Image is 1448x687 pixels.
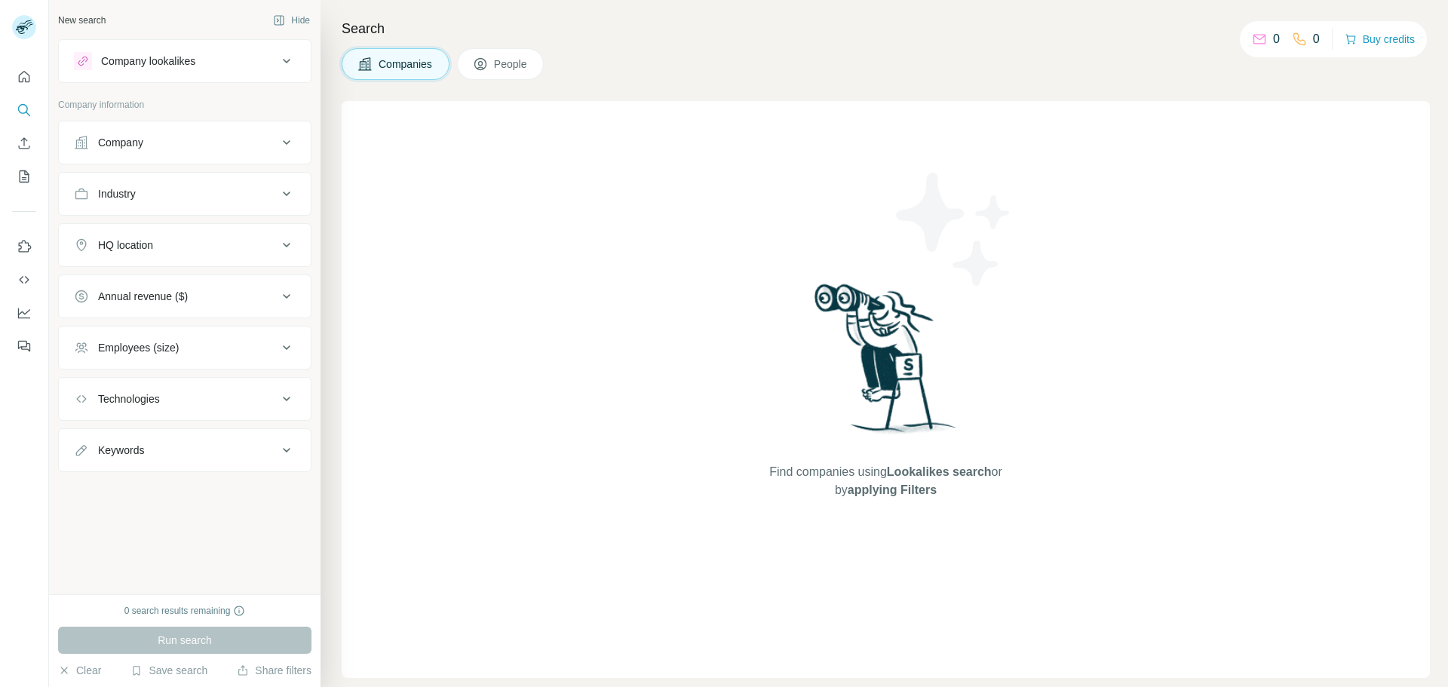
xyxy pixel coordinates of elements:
div: Employees (size) [98,340,179,355]
span: Lookalikes search [887,465,992,478]
button: Employees (size) [59,330,311,366]
button: Enrich CSV [12,130,36,157]
button: Industry [59,176,311,212]
div: Industry [98,186,136,201]
button: Clear [58,663,101,678]
button: Company [59,124,311,161]
div: Annual revenue ($) [98,289,188,304]
p: 0 [1313,30,1320,48]
div: New search [58,14,106,27]
button: Annual revenue ($) [59,278,311,314]
div: 0 search results remaining [124,604,246,618]
button: Technologies [59,381,311,417]
div: Technologies [98,391,160,406]
div: HQ location [98,238,153,253]
button: Buy credits [1345,29,1415,50]
img: Surfe Illustration - Stars [886,161,1022,297]
img: Surfe Illustration - Woman searching with binoculars [808,280,965,448]
span: People [494,57,529,72]
button: Quick start [12,63,36,90]
p: 0 [1273,30,1280,48]
button: Feedback [12,333,36,360]
span: applying Filters [848,483,937,496]
div: Keywords [98,443,144,458]
button: Save search [130,663,207,678]
h4: Search [342,18,1430,39]
button: Search [12,97,36,124]
span: Companies [379,57,434,72]
button: Keywords [59,432,311,468]
button: My lists [12,163,36,190]
button: Share filters [237,663,311,678]
div: Company [98,135,143,150]
button: Dashboard [12,299,36,327]
span: Find companies using or by [765,463,1006,499]
button: HQ location [59,227,311,263]
button: Hide [262,9,321,32]
button: Use Surfe on LinkedIn [12,233,36,260]
div: Company lookalikes [101,54,195,69]
button: Company lookalikes [59,43,311,79]
p: Company information [58,98,311,112]
button: Use Surfe API [12,266,36,293]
